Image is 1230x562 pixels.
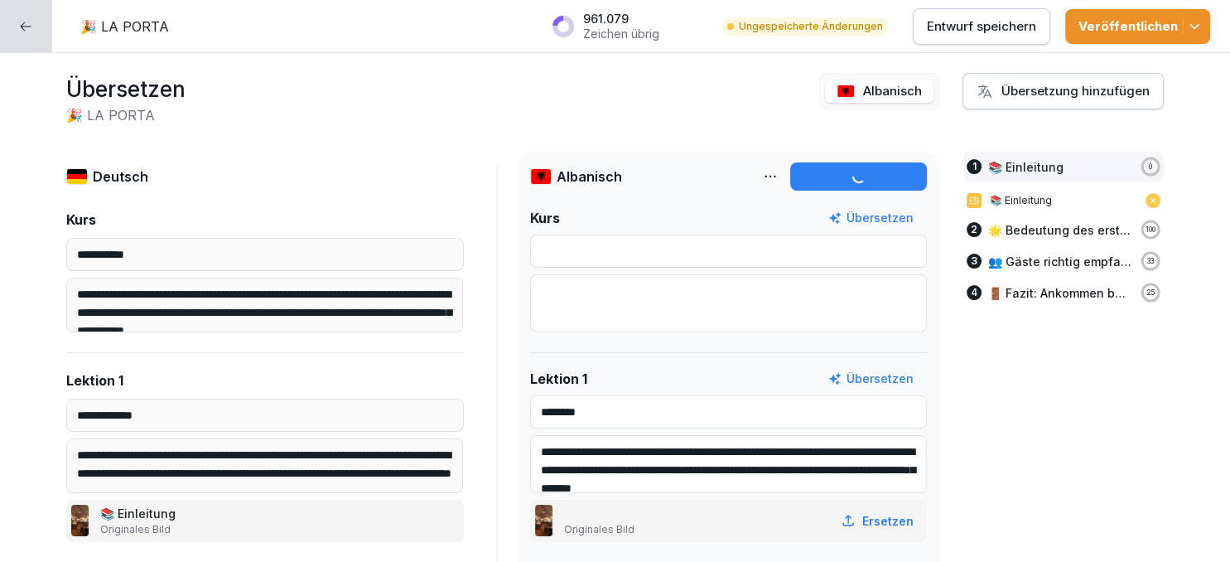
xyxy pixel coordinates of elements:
p: 961.079 [583,12,659,27]
h1: Übersetzen [66,73,186,105]
p: 🚪 Fazit: Ankommen beginnt an der Tür [988,284,1132,302]
div: 4 [967,285,982,300]
button: Übersetzen [828,370,914,388]
p: 📚 Einleitung [990,193,1137,208]
p: Lektion 1 [66,371,123,390]
div: 2 [967,222,982,237]
p: Zeichen übrig [583,27,659,41]
button: Übersetzung hinzufügen [962,73,1164,109]
p: Entwurf speichern [927,17,1036,36]
p: Albanisch [557,167,622,187]
p: 33 [1147,256,1154,266]
button: Übersetzen [828,209,914,227]
p: 📚 Einleitung [988,158,1064,176]
img: al.svg [530,168,552,185]
p: 100 [1146,225,1155,235]
p: 25 [1147,288,1155,298]
button: 961.079Zeichen übrig [543,5,707,47]
p: Albanisch [863,82,922,101]
p: Kurs [530,208,560,228]
p: Lektion 1 [530,369,587,389]
p: Originales Bild [100,522,179,537]
button: Veröffentlichen [1065,9,1210,44]
p: Ungespeicherte Änderungen [739,19,883,34]
img: cs4bgp629sf5hqlo78q2b7fk.png [71,505,89,536]
p: 🌟 Bedeutung des ersten Eindrucks [988,221,1132,239]
p: 0 [1149,162,1152,172]
p: Originales Bild [564,522,634,537]
div: 3 [967,254,982,269]
div: Übersetzung hinzufügen [977,82,1150,100]
p: Ersetzen [862,512,914,530]
img: de.svg [66,168,88,185]
p: 🎉 LA PORTA [80,17,169,36]
div: Veröffentlichen [1078,17,1197,36]
img: cs4bgp629sf5hqlo78q2b7fk.png [535,505,552,536]
button: Entwurf speichern [913,8,1050,45]
p: 📚 Einleitung [100,505,179,522]
div: 1 [967,159,982,174]
p: Kurs [66,210,96,230]
h2: 🎉 LA PORTA [66,105,186,125]
img: al.svg [837,85,855,98]
p: 👥 Gäste richtig empfangen und platzieren [988,253,1132,270]
p: Deutsch [93,167,148,187]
